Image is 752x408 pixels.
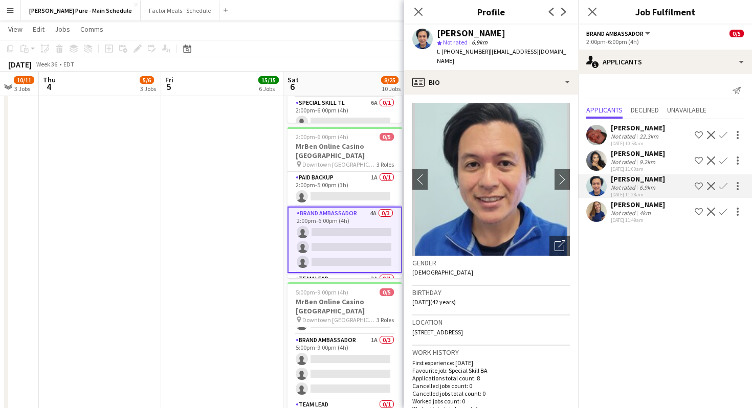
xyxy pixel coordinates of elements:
[437,48,566,64] span: | [EMAIL_ADDRESS][DOMAIN_NAME]
[437,29,505,38] div: [PERSON_NAME]
[412,258,570,267] h3: Gender
[586,38,744,46] div: 2:00pm-6:00pm (4h)
[729,30,744,37] span: 0/5
[412,348,570,357] h3: Work history
[8,59,32,70] div: [DATE]
[4,22,27,36] a: View
[140,76,154,84] span: 5/6
[637,209,653,217] div: 4km
[578,50,752,74] div: Applicants
[437,48,490,55] span: t. [PHONE_NUMBER]
[412,374,570,382] p: Applications total count: 8
[286,81,299,93] span: 6
[287,75,299,84] span: Sat
[611,132,637,140] div: Not rated
[412,298,456,306] span: [DATE] (42 years)
[631,106,659,114] span: Declined
[76,22,107,36] a: Comms
[302,316,377,324] span: Downtown [GEOGRAPHIC_DATA]
[287,127,402,278] app-job-card: 2:00pm-6:00pm (4h)0/5MrBen Online Casino [GEOGRAPHIC_DATA] Downtown [GEOGRAPHIC_DATA]3 RolesPaid ...
[586,30,644,37] span: Brand Ambassador
[380,133,394,141] span: 0/5
[611,123,665,132] div: [PERSON_NAME]
[611,191,665,198] div: [DATE] 11:28am
[578,5,752,18] h3: Job Fulfilment
[287,97,402,132] app-card-role: Special Skill TL6A0/12:00pm-6:00pm (4h)
[637,132,660,140] div: 22.3km
[586,106,623,114] span: Applicants
[404,5,578,18] h3: Profile
[55,25,70,34] span: Jobs
[140,85,156,93] div: 3 Jobs
[296,133,348,141] span: 2:00pm-6:00pm (4h)
[287,142,402,160] h3: MrBen Online Casino [GEOGRAPHIC_DATA]
[611,140,665,147] div: [DATE] 10:58am
[470,38,490,46] span: 6.9km
[611,166,665,172] div: [DATE] 11:00am
[549,236,570,256] div: Open photos pop-in
[63,60,74,68] div: EDT
[8,25,23,34] span: View
[412,367,570,374] p: Favourite job: Special Skill BA
[29,22,49,36] a: Edit
[412,328,463,336] span: [STREET_ADDRESS]
[34,60,59,68] span: Week 36
[412,359,570,367] p: First experience: [DATE]
[141,1,219,20] button: Factor Meals - Schedule
[41,81,56,93] span: 4
[258,76,279,84] span: 15/15
[21,1,141,20] button: [PERSON_NAME] Pure - Main Schedule
[165,75,173,84] span: Fri
[637,158,657,166] div: 9.2km
[164,81,173,93] span: 5
[377,316,394,324] span: 3 Roles
[287,273,402,308] app-card-role: Team Lead3A0/1
[611,217,665,223] div: [DATE] 11:49am
[287,207,402,273] app-card-role: Brand Ambassador4A0/32:00pm-6:00pm (4h)
[586,30,652,37] button: Brand Ambassador
[380,288,394,296] span: 0/5
[667,106,706,114] span: Unavailable
[287,172,402,207] app-card-role: Paid Backup1A0/12:00pm-5:00pm (3h)
[611,158,637,166] div: Not rated
[14,85,34,93] div: 3 Jobs
[412,268,473,276] span: [DEMOGRAPHIC_DATA]
[412,382,570,390] p: Cancelled jobs count: 0
[412,318,570,327] h3: Location
[443,38,468,46] span: Not rated
[287,334,402,399] app-card-role: Brand Ambassador1A0/35:00pm-9:00pm (4h)
[33,25,45,34] span: Edit
[377,161,394,168] span: 3 Roles
[611,149,665,158] div: [PERSON_NAME]
[412,397,570,405] p: Worked jobs count: 0
[80,25,103,34] span: Comms
[611,200,665,209] div: [PERSON_NAME]
[412,390,570,397] p: Cancelled jobs total count: 0
[302,161,377,168] span: Downtown [GEOGRAPHIC_DATA]
[611,209,637,217] div: Not rated
[611,184,637,191] div: Not rated
[637,184,657,191] div: 6.9km
[382,85,401,93] div: 10 Jobs
[287,297,402,315] h3: MrBen Online Casino [GEOGRAPHIC_DATA]
[611,174,665,184] div: [PERSON_NAME]
[43,75,56,84] span: Thu
[381,76,399,84] span: 8/25
[51,22,74,36] a: Jobs
[404,70,578,95] div: Bio
[412,103,570,256] img: Crew avatar or photo
[296,288,348,296] span: 5:00pm-9:00pm (4h)
[412,288,570,297] h3: Birthday
[259,85,278,93] div: 6 Jobs
[14,76,34,84] span: 10/11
